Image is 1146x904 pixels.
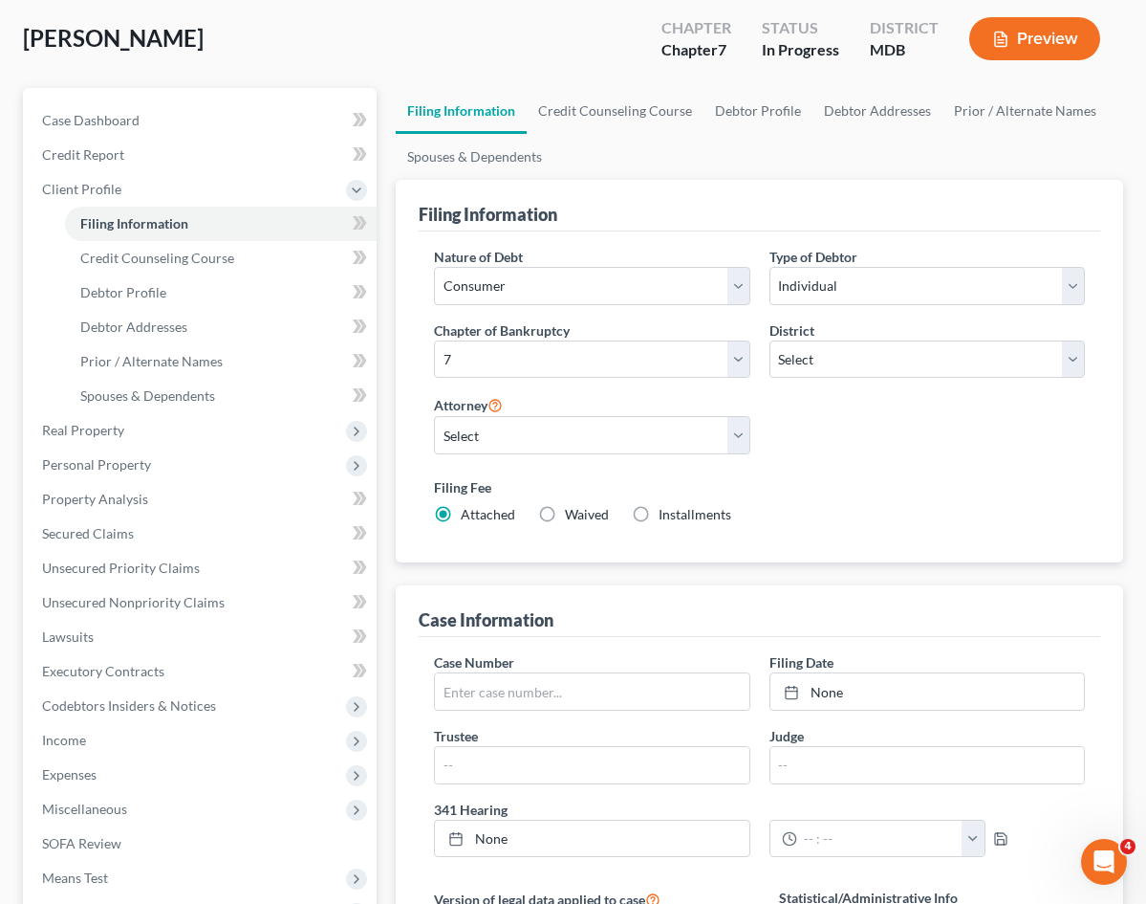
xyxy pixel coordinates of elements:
label: Filing Date [769,652,833,672]
a: Lawsuits [27,620,377,654]
div: In Progress [762,39,839,61]
a: Credit Report [27,138,377,172]
span: Installments [659,506,731,522]
span: Prior / Alternate Names [80,353,223,369]
a: Unsecured Priority Claims [27,551,377,585]
div: Filing Information [419,203,557,226]
label: Trustee [434,726,478,746]
a: Spouses & Dependents [396,134,553,180]
input: -- : -- [797,821,962,857]
a: Prior / Alternate Names [942,88,1108,134]
a: Unsecured Nonpriority Claims [27,585,377,620]
a: Prior / Alternate Names [65,344,377,379]
span: Secured Claims [42,525,134,541]
label: Chapter of Bankruptcy [434,320,570,341]
a: Filing Information [396,88,527,134]
input: Enter case number... [435,673,748,710]
a: Secured Claims [27,517,377,551]
span: [PERSON_NAME] [23,24,204,52]
a: None [770,673,1084,710]
button: Preview [969,17,1100,60]
label: Type of Debtor [769,247,857,267]
div: District [870,17,939,39]
label: Attorney [434,393,503,416]
input: -- [770,747,1084,783]
label: Judge [769,726,804,746]
div: Status [762,17,839,39]
span: Spouses & Dependents [80,387,215,404]
span: Lawsuits [42,628,94,645]
span: Waived [565,506,609,522]
div: MDB [870,39,939,61]
iframe: Intercom live chat [1081,839,1127,885]
span: Personal Property [42,456,151,473]
span: Income [42,732,86,748]
span: Case Dashboard [42,112,140,128]
span: Client Profile [42,181,121,197]
span: SOFA Review [42,835,121,851]
input: -- [435,747,748,783]
a: Property Analysis [27,482,377,517]
label: Filing Fee [434,477,1085,497]
span: Unsecured Priority Claims [42,560,200,576]
span: Real Property [42,422,124,438]
a: Spouses & Dependents [65,379,377,413]
a: Credit Counseling Course [65,241,377,276]
span: Debtor Addresses [80,319,187,335]
span: Miscellaneous [42,801,127,817]
a: Credit Counseling Course [527,88,703,134]
div: Chapter [661,39,731,61]
span: Expenses [42,766,97,783]
a: Filing Information [65,207,377,241]
div: Case Information [419,608,553,631]
span: Attached [461,506,515,522]
a: Debtor Addresses [812,88,942,134]
a: Debtor Profile [703,88,812,134]
span: Credit Report [42,146,124,163]
label: Nature of Debt [434,247,523,267]
span: Executory Contracts [42,663,164,679]
span: Debtor Profile [80,284,166,300]
a: None [435,821,748,857]
a: Executory Contracts [27,654,377,689]
a: Debtor Profile [65,276,377,310]
div: Chapter [661,17,731,39]
a: Debtor Addresses [65,310,377,344]
span: Credit Counseling Course [80,250,234,266]
label: District [769,320,814,341]
span: Property Analysis [42,491,148,507]
label: 341 Hearing [424,800,1094,820]
span: Unsecured Nonpriority Claims [42,594,225,610]
span: 4 [1120,839,1135,854]
span: Codebtors Insiders & Notices [42,697,216,714]
label: Case Number [434,652,514,672]
span: Filing Information [80,215,188,232]
span: 7 [718,40,726,58]
a: Case Dashboard [27,103,377,138]
span: Means Test [42,870,108,886]
a: SOFA Review [27,827,377,861]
